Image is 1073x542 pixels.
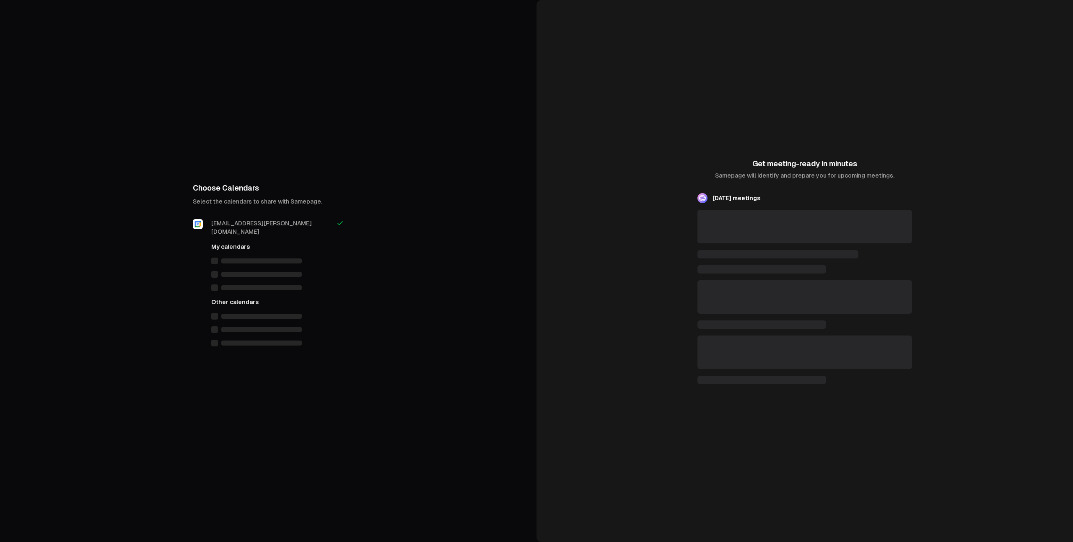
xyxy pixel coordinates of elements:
p: Select the calendars to share with Samepage. [193,197,344,206]
span: [DATE] meetings [713,195,760,201]
p: [EMAIL_ADDRESS][PERSON_NAME][DOMAIN_NAME] [211,219,333,236]
h1: Choose Calendars [193,182,344,194]
img: Today's Meetings [697,193,708,203]
h2: Get meeting-ready in minutes [715,158,894,170]
img: Google Calendar [193,219,203,229]
p: Samepage will identify and prepare you for upcoming meetings. [715,171,894,180]
h3: Other calendars [211,298,333,306]
h3: My calendars [211,243,333,251]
